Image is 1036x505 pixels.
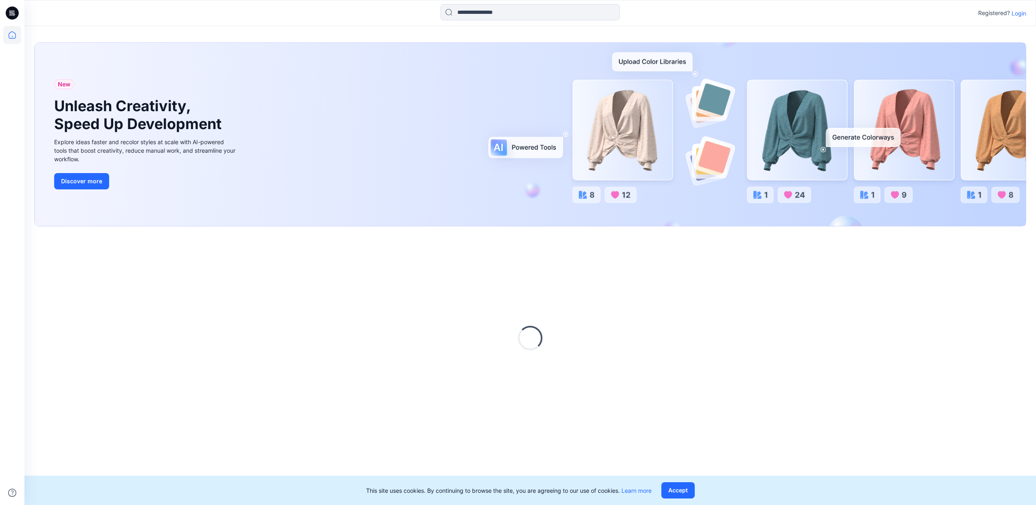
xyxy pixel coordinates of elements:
[661,482,695,498] button: Accept
[1012,9,1026,18] p: Login
[58,79,70,89] span: New
[366,486,652,495] p: This site uses cookies. By continuing to browse the site, you are agreeing to our use of cookies.
[54,138,237,163] div: Explore ideas faster and recolor styles at scale with AI-powered tools that boost creativity, red...
[54,97,225,132] h1: Unleash Creativity, Speed Up Development
[978,8,1010,18] p: Registered?
[621,487,652,494] a: Learn more
[54,173,109,189] button: Discover more
[54,173,237,189] a: Discover more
